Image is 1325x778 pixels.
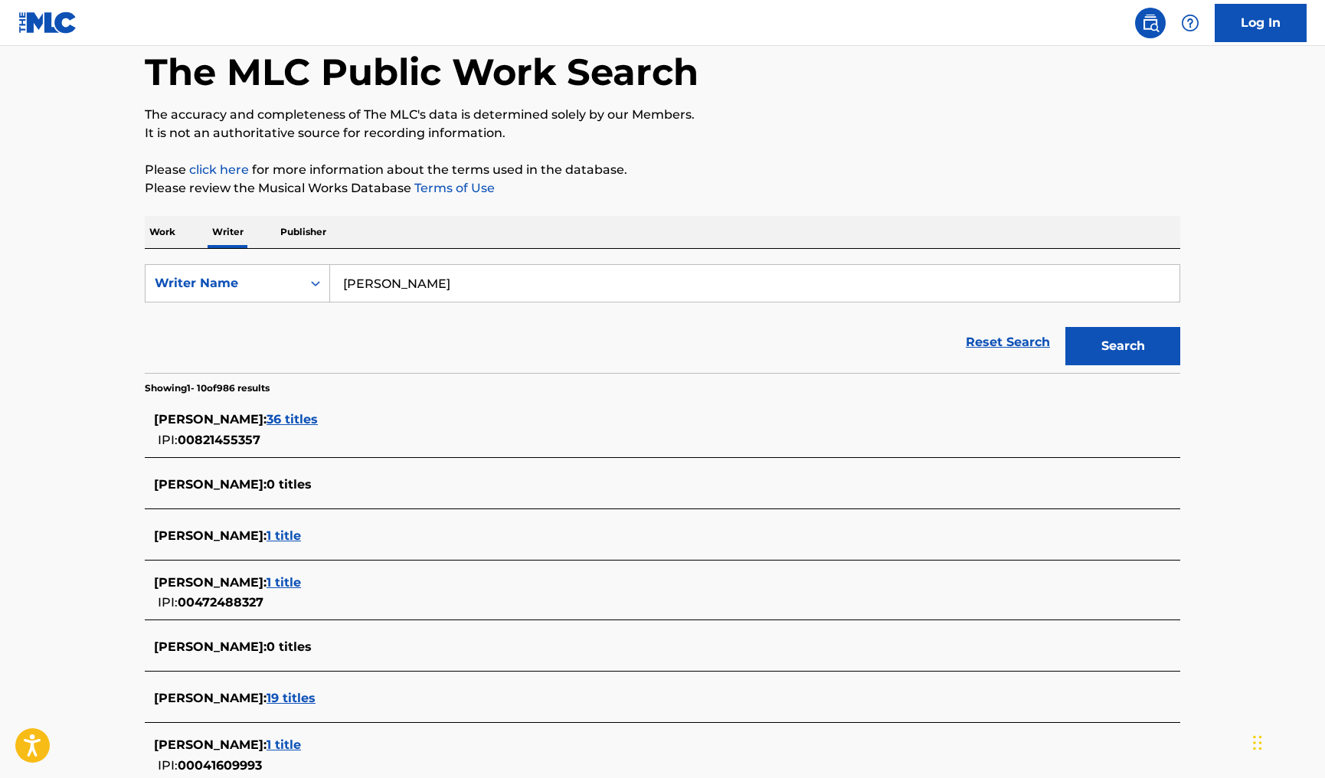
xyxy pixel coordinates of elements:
span: [PERSON_NAME] : [154,737,267,752]
p: Please review the Musical Works Database [145,179,1180,198]
div: Drag [1253,720,1262,766]
span: 1 title [267,737,301,752]
span: [PERSON_NAME] : [154,691,267,705]
img: MLC Logo [18,11,77,34]
span: 19 titles [267,691,316,705]
span: IPI: [158,433,178,447]
span: 1 title [267,528,301,543]
a: click here [189,162,249,177]
span: [PERSON_NAME] : [154,575,267,590]
p: Writer [208,216,248,248]
span: 0 titles [267,639,312,654]
span: [PERSON_NAME] : [154,528,267,543]
span: [PERSON_NAME] : [154,477,267,492]
span: 0 titles [267,477,312,492]
p: It is not an authoritative source for recording information. [145,124,1180,142]
span: 00821455357 [178,433,260,447]
span: 00041609993 [178,758,262,773]
p: Please for more information about the terms used in the database. [145,161,1180,179]
span: [PERSON_NAME] : [154,412,267,427]
div: Help [1175,8,1206,38]
p: Work [145,216,180,248]
span: 1 title [267,575,301,590]
div: Writer Name [155,274,293,293]
a: Reset Search [958,325,1058,359]
img: search [1141,14,1160,32]
img: help [1181,14,1199,32]
p: The accuracy and completeness of The MLC's data is determined solely by our Members. [145,106,1180,124]
form: Search Form [145,264,1180,373]
a: Terms of Use [411,181,495,195]
span: 36 titles [267,412,318,427]
span: 00472488327 [178,595,263,610]
h1: The MLC Public Work Search [145,49,698,95]
a: Log In [1215,4,1307,42]
span: [PERSON_NAME] : [154,639,267,654]
iframe: Chat Widget [1248,704,1325,778]
span: IPI: [158,758,178,773]
button: Search [1065,327,1180,365]
p: Showing 1 - 10 of 986 results [145,381,270,395]
a: Public Search [1135,8,1166,38]
span: IPI: [158,595,178,610]
p: Publisher [276,216,331,248]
